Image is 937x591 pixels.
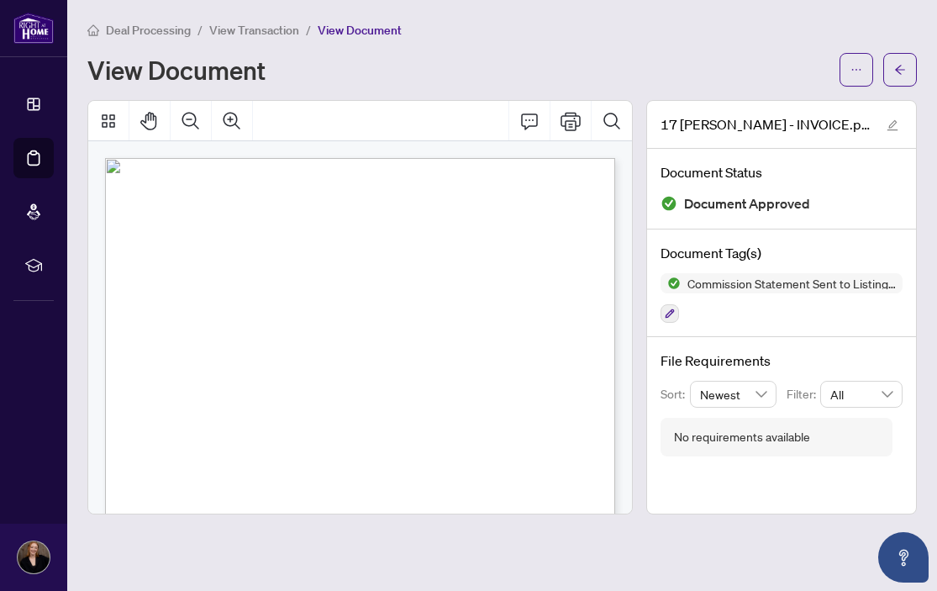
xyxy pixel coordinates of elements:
[661,162,903,182] h4: Document Status
[681,277,903,289] span: Commission Statement Sent to Listing Brokerage
[894,64,906,76] span: arrow-left
[661,195,677,212] img: Document Status
[684,193,810,215] span: Document Approved
[661,243,903,263] h4: Document Tag(s)
[850,64,862,76] span: ellipsis
[209,23,299,38] span: View Transaction
[787,385,820,404] p: Filter:
[13,13,54,44] img: logo
[661,114,871,135] span: 17 [PERSON_NAME] - INVOICE.pdf
[674,428,810,446] div: No requirements available
[661,351,903,371] h4: File Requirements
[700,382,767,407] span: Newest
[887,119,898,131] span: edit
[106,23,191,38] span: Deal Processing
[830,382,892,407] span: All
[87,56,266,83] h1: View Document
[661,385,690,404] p: Sort:
[197,20,203,40] li: /
[318,23,402,38] span: View Document
[87,24,99,36] span: home
[18,541,50,573] img: Profile Icon
[306,20,311,40] li: /
[878,532,929,583] button: Open asap
[661,273,681,293] img: Status Icon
